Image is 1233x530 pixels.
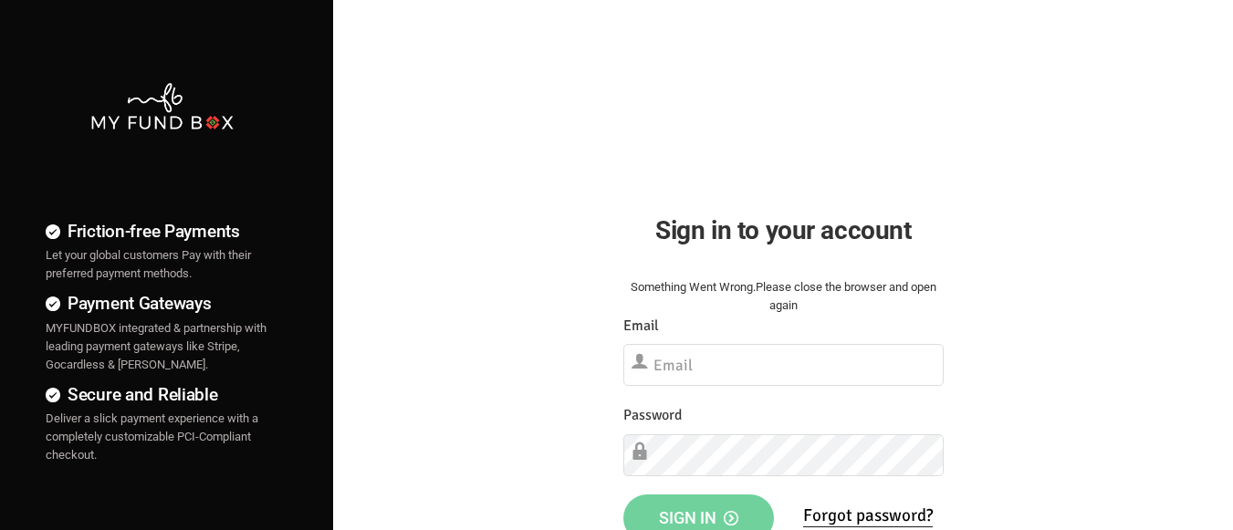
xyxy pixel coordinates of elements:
[46,218,278,244] h4: Friction-free Payments
[46,411,258,462] span: Deliver a slick payment experience with a completely customizable PCI-Compliant checkout.
[46,248,251,280] span: Let your global customers Pay with their preferred payment methods.
[46,290,278,317] h4: Payment Gateways
[46,321,266,371] span: MYFUNDBOX integrated & partnership with leading payment gateways like Stripe, Gocardless & [PERSO...
[46,381,278,408] h4: Secure and Reliable
[803,504,933,527] a: Forgot password?
[659,508,738,527] span: Sign in
[89,81,235,131] img: mfbwhite.png
[623,278,944,315] div: Something Went Wrong.Please close the browser and open again
[623,344,944,386] input: Email
[623,211,944,250] h2: Sign in to your account
[623,404,682,427] label: Password
[623,315,659,338] label: Email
